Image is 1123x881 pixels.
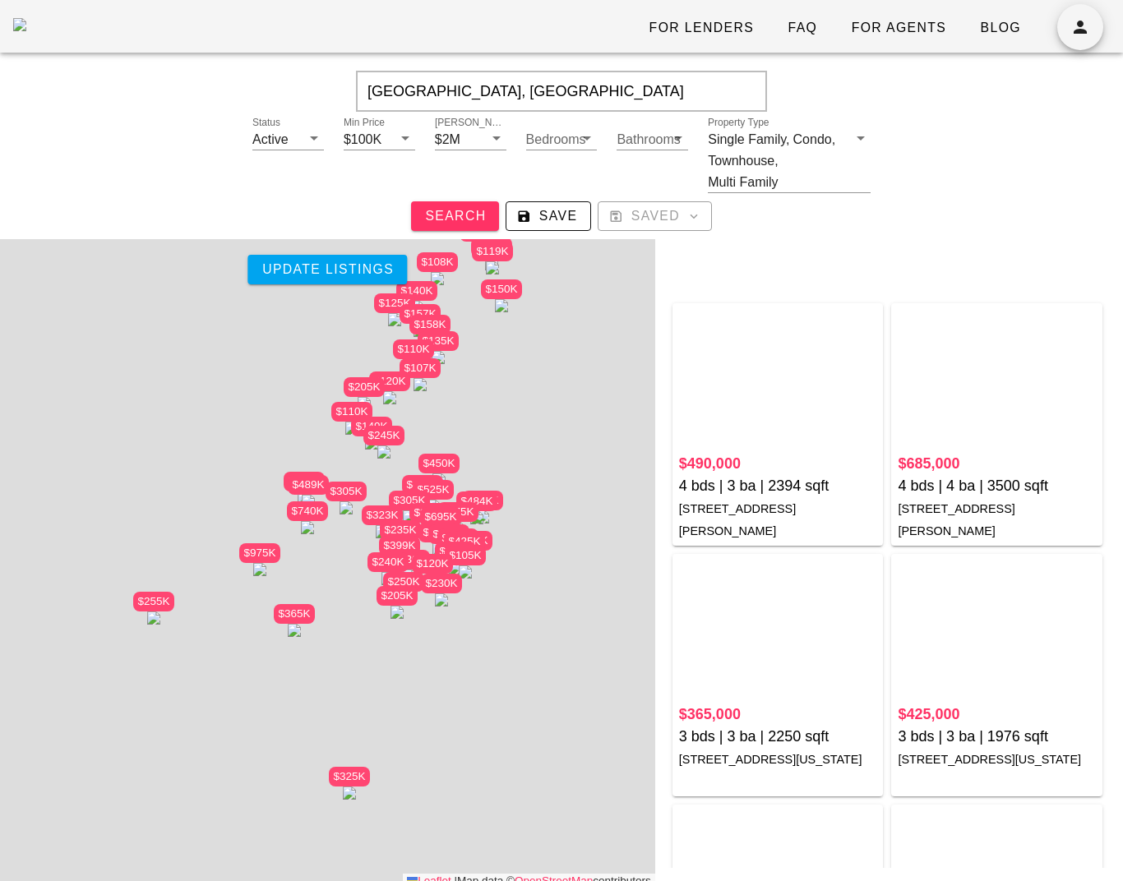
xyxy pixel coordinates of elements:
[460,222,501,251] div: $217K
[679,475,877,497] div: 4 bds | 3 ba | 2394 sqft
[898,726,1096,748] div: 3 bds | 3 ba | 1976 sqft
[380,520,421,549] div: $235K
[898,753,1081,766] small: [STREET_ADDRESS][US_STATE]
[133,592,174,620] div: $255K
[435,542,476,561] div: $175K
[344,132,381,147] div: $100K
[363,426,404,454] div: $245K
[420,507,461,536] div: $695K
[432,473,446,487] img: triPin.png
[437,502,478,522] div: $775K
[1041,802,1123,881] iframe: Chat Widget
[379,536,420,565] div: $399K
[409,503,451,532] div: $310K
[302,495,315,508] img: triPin.png
[301,521,314,534] img: triPin.png
[635,13,767,43] a: For Lenders
[486,261,499,274] img: triPin.png
[274,604,315,624] div: $365K
[412,554,453,583] div: $120K
[471,238,512,257] div: $119K
[432,351,445,364] img: triPin.png
[679,726,877,748] div: 3 bds | 3 ba | 2250 sqft
[409,315,451,344] div: $158K
[403,570,416,583] img: triPin.png
[367,552,409,572] div: $240K
[418,331,459,351] div: $135K
[708,117,769,129] label: Property Type
[435,132,460,147] div: $2M
[409,503,451,523] div: $310K
[396,281,437,301] div: $140K
[377,586,418,606] div: $205K
[351,417,392,445] div: $149K
[362,505,403,534] div: $323K
[239,543,280,563] div: $975K
[248,255,407,284] button: Update listings
[424,209,486,224] span: Search
[411,201,499,231] button: Search
[679,502,796,537] small: [STREET_ADDRESS][PERSON_NAME]
[421,574,462,602] div: $230K
[837,13,959,43] a: For Agents
[456,491,497,520] div: $484K
[451,531,492,560] div: $355K
[388,313,401,326] img: triPin.png
[288,475,329,504] div: $489K
[708,154,778,168] div: Townhouse,
[708,128,871,192] div: Property TypeSingle Family,Condo,Townhouse,Multi Family
[400,304,441,333] div: $157K
[462,491,503,510] div: $485K
[417,252,458,272] div: $108K
[377,445,391,459] img: triPin.png
[617,128,688,150] div: Bathrooms
[239,543,280,572] div: $975K
[329,767,370,786] div: $325K
[526,128,598,150] div: Bedrooms
[898,703,1096,726] div: $425,000
[418,331,459,360] div: $135K
[427,500,440,513] img: triPin.png
[793,132,836,147] div: Condo,
[252,132,289,147] div: Active
[437,502,478,531] div: $775K
[261,262,394,277] span: Update listings
[420,507,461,527] div: $695K
[409,315,451,334] div: $158K
[393,339,434,368] div: $110K
[391,606,404,619] img: triPin.png
[252,117,280,129] label: Status
[252,128,324,150] div: StatusActive
[435,128,506,150] div: [PERSON_NAME]$2M
[456,491,497,511] div: $484K
[413,480,454,500] div: $525K
[379,536,420,556] div: $399K
[708,132,789,147] div: Single Family,
[787,21,817,35] span: FAQ
[367,552,409,581] div: $240K
[898,453,1096,542] a: $685,000 4 bds | 4 ba | 3500 sqft [STREET_ADDRESS][PERSON_NAME]
[437,528,478,557] div: $365K
[428,524,469,553] div: $490K
[472,242,513,270] div: $119K
[362,505,403,525] div: $323K
[147,611,160,625] img: triPin.png
[400,358,441,387] div: $107K
[400,358,441,378] div: $107K
[380,520,421,540] div: $235K
[13,18,26,31] img: desktop-logo.png
[471,238,512,266] div: $119K
[340,501,353,514] img: triPin.png
[418,523,460,551] div: $685K
[376,525,389,538] img: triPin.png
[358,397,371,410] img: triPin.png
[679,703,877,726] div: $365,000
[402,475,443,504] div: $440K
[495,299,508,312] img: triPin.png
[363,426,404,445] div: $245K
[284,472,325,500] div: $525K
[418,523,460,542] div: $685K
[383,572,424,592] div: $250K
[344,117,385,129] label: Min Price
